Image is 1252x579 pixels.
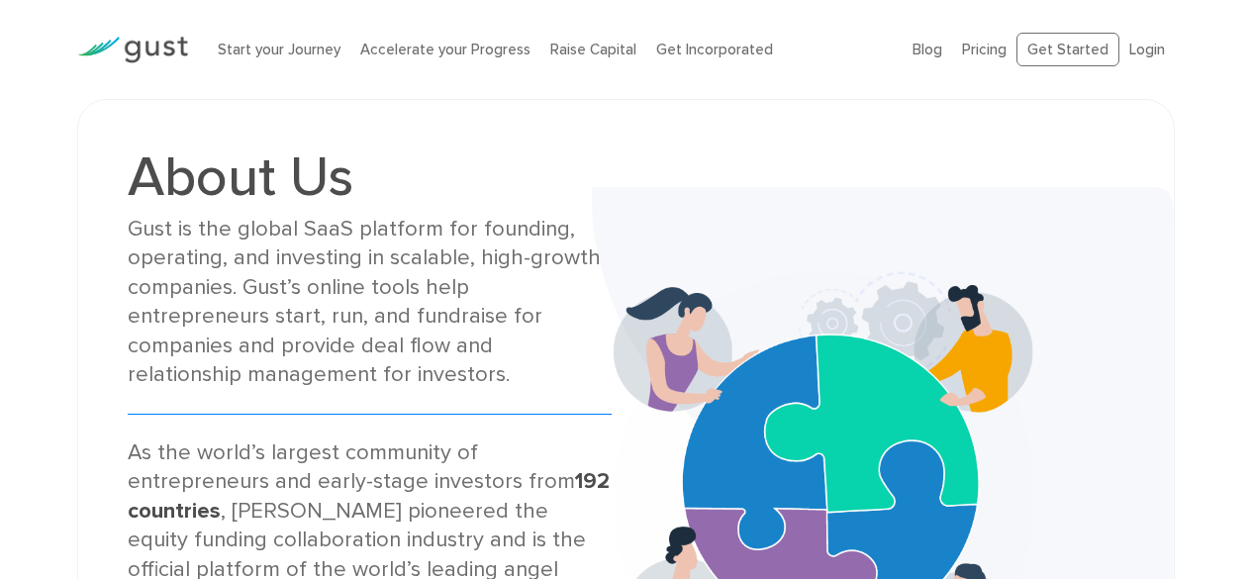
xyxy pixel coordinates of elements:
a: Start your Journey [218,41,340,58]
strong: 192 countries [128,468,610,523]
div: Gust is the global SaaS platform for founding, operating, and investing in scalable, high-growth ... [128,215,611,390]
a: Get Started [1016,33,1119,67]
a: Get Incorporated [656,41,773,58]
a: Raise Capital [550,41,636,58]
a: Accelerate your Progress [360,41,530,58]
a: Login [1129,41,1165,58]
img: Gust Logo [77,37,188,63]
a: Blog [913,41,942,58]
a: Pricing [962,41,1007,58]
h1: About Us [128,149,611,205]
